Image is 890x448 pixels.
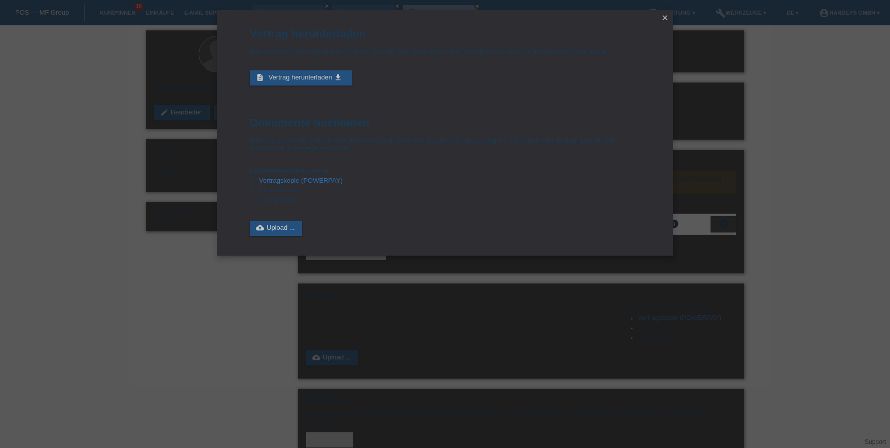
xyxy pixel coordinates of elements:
a: Vertragskopie (POWERPAY) [259,177,343,184]
a: description Vertrag herunterladen get_app [250,70,352,86]
i: description [256,73,264,82]
i: get_app [334,73,342,82]
p: Bitte laden Sie den Vertrag jetzt herunter. Danach bitte ausdrucken, unterschreiben und vom Kunde... [250,48,640,55]
i: cloud_upload [256,224,264,232]
li: Kaufquittung [259,196,640,206]
p: Bitte vergessen Sie nicht die erforderlichen Dokumente hochzuladen und zu bestätigen. Nur so kann... [250,137,640,152]
h1: Dokumente hochladen [250,116,640,129]
a: close [658,13,672,24]
h4: Erforderliche Dokumente [250,167,640,175]
h1: Vertrag herunterladen [250,27,640,40]
a: cloud_uploadUpload ... [250,221,302,236]
span: Vertrag herunterladen [269,73,332,81]
li: ID-/Passkopie [259,186,640,196]
i: close [661,14,669,22]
